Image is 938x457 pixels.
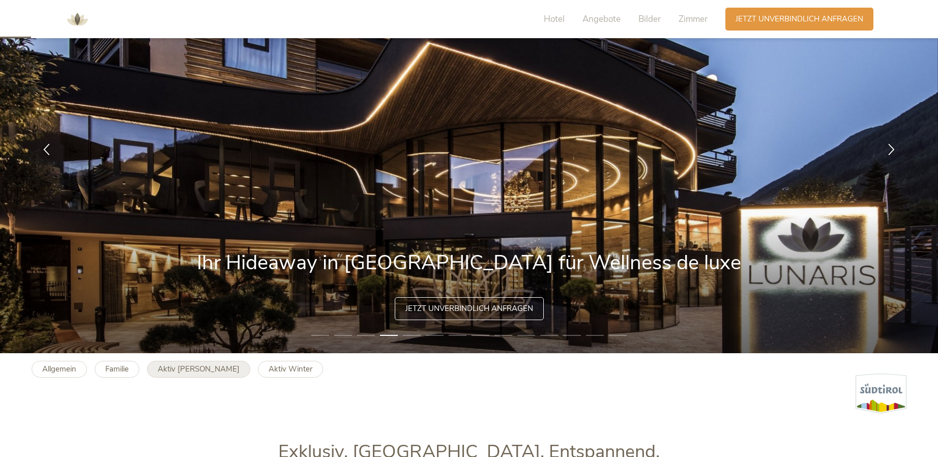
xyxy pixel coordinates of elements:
b: Allgemein [42,364,76,374]
b: Familie [105,364,129,374]
a: AMONTI & LUNARIS Wellnessresort [62,15,93,22]
a: Aktiv [PERSON_NAME] [147,361,250,378]
span: Angebote [582,13,621,25]
img: Südtirol [856,374,906,414]
img: AMONTI & LUNARIS Wellnessresort [62,4,93,35]
a: Familie [95,361,139,378]
b: Aktiv [PERSON_NAME] [158,364,240,374]
span: Zimmer [679,13,708,25]
span: Jetzt unverbindlich anfragen [405,303,533,314]
span: Jetzt unverbindlich anfragen [736,14,863,24]
a: Allgemein [32,361,87,378]
span: Bilder [638,13,661,25]
span: Hotel [544,13,565,25]
b: Aktiv Winter [269,364,312,374]
a: Aktiv Winter [258,361,323,378]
